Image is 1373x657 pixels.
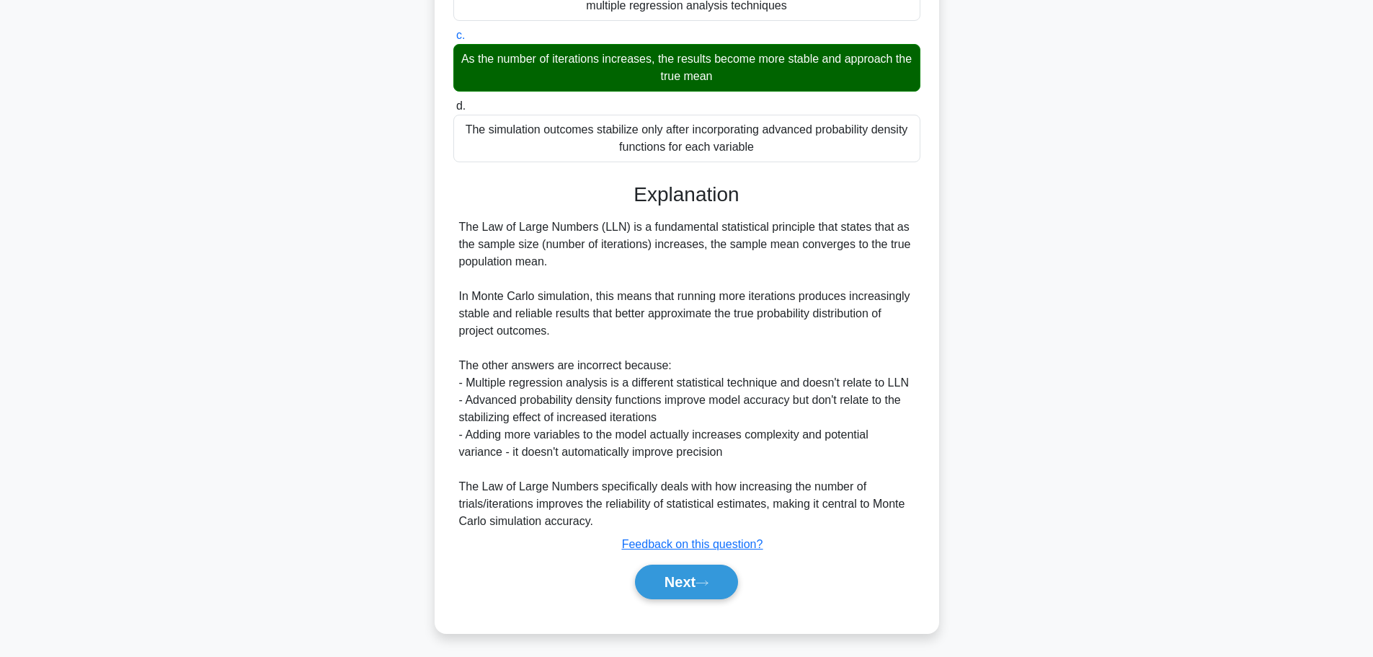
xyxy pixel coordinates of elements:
[635,565,738,599] button: Next
[462,182,912,207] h3: Explanation
[459,219,915,530] div: The Law of Large Numbers (LLN) is a fundamental statistical principle that states that as the sam...
[453,115,920,162] div: The simulation outcomes stabilize only after incorporating advanced probability density functions...
[456,29,465,41] span: c.
[622,538,763,550] a: Feedback on this question?
[453,44,920,92] div: As the number of iterations increases, the results become more stable and approach the true mean
[456,100,466,112] span: d.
